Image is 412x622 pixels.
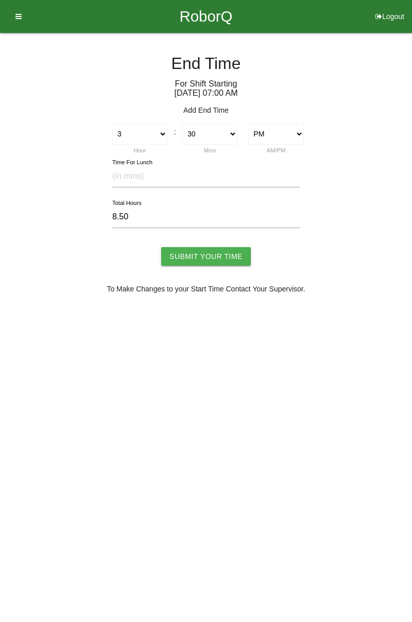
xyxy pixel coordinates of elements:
input: Submit Your Time [161,247,251,266]
p: Add End Time [8,105,404,116]
p: To Make Changes to your Start Time Contact Your Supervisor. [8,284,404,295]
label: Hour [134,147,146,153]
h4: End Time [8,55,404,73]
h6: For Shift Starting [DATE] 07 : 00 AM [8,79,404,97]
div: : [173,123,177,137]
input: (in mins) [112,165,300,187]
label: Total Hours [112,199,142,208]
label: Mins [204,147,216,153]
label: AM/PM [267,147,286,153]
label: Time For Lunch [112,158,152,167]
